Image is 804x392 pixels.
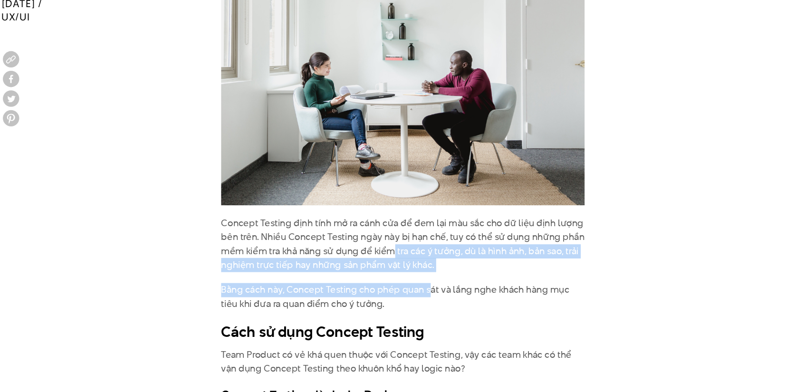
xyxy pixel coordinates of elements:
[232,239,548,287] p: Concept Testing định tính mở ra cánh cửa để đem lại màu sắc cho dữ liệu định lượng bên trên. Nhiề...
[232,18,548,229] img: Concept Testing trong thiết kế
[232,331,548,349] h2: Cách sử dụng Concept Testing
[232,354,548,378] p: Team Product có vẻ khá quen thuộc với Concept Testing, vậy các team khác có thể vận dụng Concept ...
[40,48,77,71] span: [DATE] / UX/UI
[232,297,548,321] p: Bằng cách này, Concept Testing cho phép quan sát và lắng nghe khách hàng mục tiêu khi đưa ra quan...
